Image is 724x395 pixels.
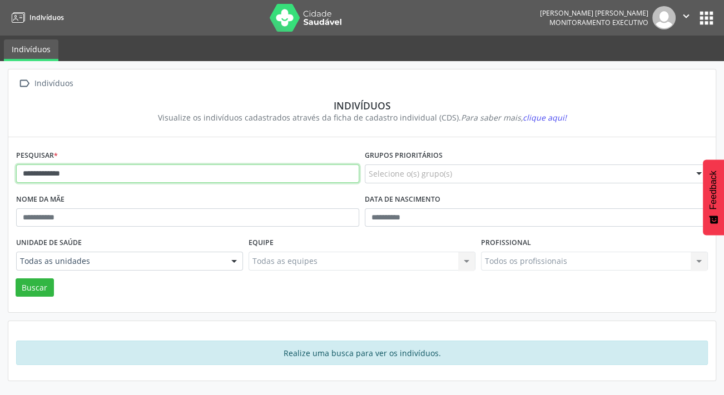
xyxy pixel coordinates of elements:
[540,8,648,18] div: [PERSON_NAME] [PERSON_NAME]
[16,76,32,92] i: 
[16,341,708,365] div: Realize uma busca para ver os indivíduos.
[523,112,567,123] span: clique aqui!
[708,171,718,209] span: Feedback
[8,8,64,27] a: Indivíduos
[365,147,443,164] label: Grupos prioritários
[369,168,452,179] span: Selecione o(s) grupo(s)
[703,159,724,235] button: Feedback - Mostrar pesquisa
[32,76,75,92] div: Indivíduos
[16,76,75,92] a:  Indivíduos
[16,147,58,164] label: Pesquisar
[676,6,697,29] button: 
[481,234,531,252] label: Profissional
[4,39,58,61] a: Indivíduos
[29,13,64,22] span: Indivíduos
[461,112,567,123] i: Para saber mais,
[16,278,54,297] button: Buscar
[20,256,220,267] span: Todas as unidades
[249,234,274,252] label: Equipe
[16,234,82,252] label: Unidade de saúde
[24,99,700,112] div: Indivíduos
[549,18,648,27] span: Monitoramento Executivo
[652,6,676,29] img: img
[697,8,716,28] button: apps
[24,112,700,123] div: Visualize os indivíduos cadastrados através da ficha de cadastro individual (CDS).
[680,10,692,22] i: 
[16,191,65,208] label: Nome da mãe
[365,191,440,208] label: Data de nascimento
